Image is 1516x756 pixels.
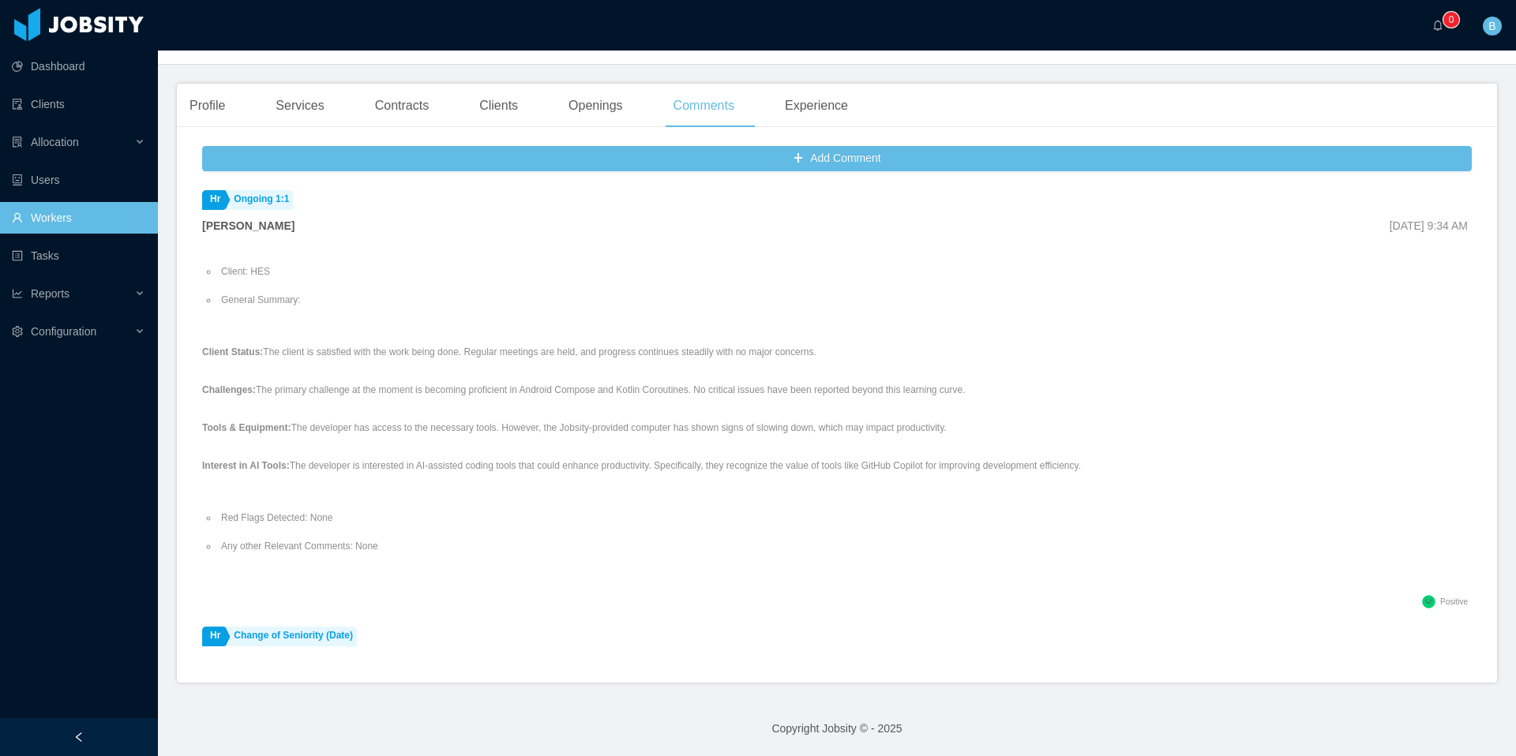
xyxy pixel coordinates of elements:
[12,88,145,120] a: icon: auditClients
[12,137,23,148] i: icon: solution
[362,84,441,128] div: Contracts
[202,627,224,646] a: Hr
[202,219,295,232] strong: [PERSON_NAME]
[202,421,1081,435] p: The developer has access to the necessary tools. However, the Jobsity-provided computer has shown...
[202,346,263,357] strong: Client Status:
[467,84,531,128] div: Clients
[202,146,1472,171] button: icon: plusAdd Comment
[12,326,23,337] i: icon: setting
[218,264,1081,279] li: Client: HES
[12,51,145,82] a: icon: pie-chartDashboard
[31,287,69,300] span: Reports
[202,656,295,668] strong: [PERSON_NAME]
[226,627,357,646] a: Change of Seniority (Date)
[31,136,79,148] span: Allocation
[1390,219,1468,232] span: [DATE] 9:34 AM
[202,345,1081,359] p: The client is satisfied with the work being done. Regular meetings are held, and progress continu...
[12,164,145,196] a: icon: robotUsers
[556,84,636,128] div: Openings
[158,702,1516,756] footer: Copyright Jobsity © - 2025
[177,84,238,128] div: Profile
[12,240,145,271] a: icon: profileTasks
[218,293,1081,307] li: General Summary:
[12,202,145,234] a: icon: userWorkers
[202,458,1081,473] p: The developer is interested in AI-assisted coding tools that could enhance productivity. Specific...
[1389,656,1468,668] span: [DATE] 5:16 PM
[218,511,1081,525] li: Red Flags Detected: None
[202,422,291,433] strong: Tools & Equipment:
[772,84,861,128] div: Experience
[31,325,96,338] span: Configuration
[218,539,1081,553] li: Any other Relevant Comments: None
[202,190,224,210] a: Hr
[1432,20,1443,31] i: icon: bell
[263,84,336,128] div: Services
[1488,17,1495,36] span: B
[202,383,1081,397] p: The primary challenge at the moment is becoming proficient in Android Compose and Kotlin Coroutin...
[661,84,747,128] div: Comments
[12,288,23,299] i: icon: line-chart
[202,384,256,395] strong: Challenges:
[1440,597,1468,606] span: Positive
[1443,12,1459,28] sup: 0
[202,460,290,471] strong: Interest in AI Tools:
[226,190,293,210] a: Ongoing 1:1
